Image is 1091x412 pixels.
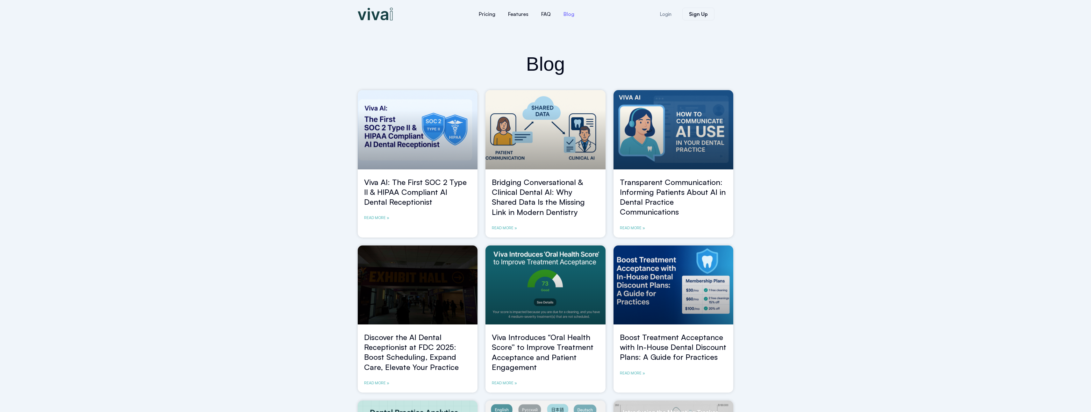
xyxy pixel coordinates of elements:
a: Read more about Viva AI: The First SOC 2 Type II & HIPAA Compliant AI Dental Receptionist [364,215,389,221]
a: Boost Treatment Acceptance with In-House Dental Discount Plans: A Guide for Practices [620,332,726,362]
span: Sign Up [689,11,708,17]
a: Read more about Boost Treatment Acceptance with In-House Dental Discount Plans: A Guide for Pract... [620,370,645,376]
a: boost treatment acceptance in your dental office [614,245,734,325]
a: Sign Up [682,8,714,20]
a: FAQ [535,6,557,22]
nav: Menu [434,6,619,22]
a: Viva Introduces “Oral Health Score” to Improve Treatment Acceptance and Patient Engagement [492,332,593,372]
a: Read more about Bridging Conversational & Clinical Dental AI: Why Shared Data Is the Missing Link... [492,225,517,231]
a: improving treatment acceptance in dental [485,245,606,325]
a: Read more about Discover the AI Dental Receptionist at FDC 2025: Boost Scheduling, Expand Care, E... [364,380,389,386]
h2: Blog [358,52,734,77]
a: Transparent Communication: Informing Patients About AI in Dental Practice Communications [620,177,726,217]
a: Discover the AI Dental Receptionist at FDC 2025: Boost Scheduling, Expand Care, Elevate Your Prac... [364,332,459,372]
a: Read more about Transparent Communication: Informing Patients About AI in Dental Practice Communi... [620,225,645,231]
a: Blog [557,6,581,22]
a: Read more about Viva Introduces “Oral Health Score” to Improve Treatment Acceptance and Patient E... [492,380,517,386]
a: Viva AI: The First SOC 2 Type II & HIPAA Compliant AI Dental Receptionist [364,177,467,207]
a: Bridging Conversational & Clinical Dental AI: Why Shared Data Is the Missing Link in Modern Denti... [492,177,585,217]
a: viva ai dental receptionist soc2 and hipaa compliance [358,90,478,169]
a: FDC-2025-AI-Dental-Receptionist [358,245,478,325]
a: Pricing [472,6,502,22]
a: Login [652,8,679,20]
a: Features [502,6,535,22]
span: Login [660,12,671,17]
